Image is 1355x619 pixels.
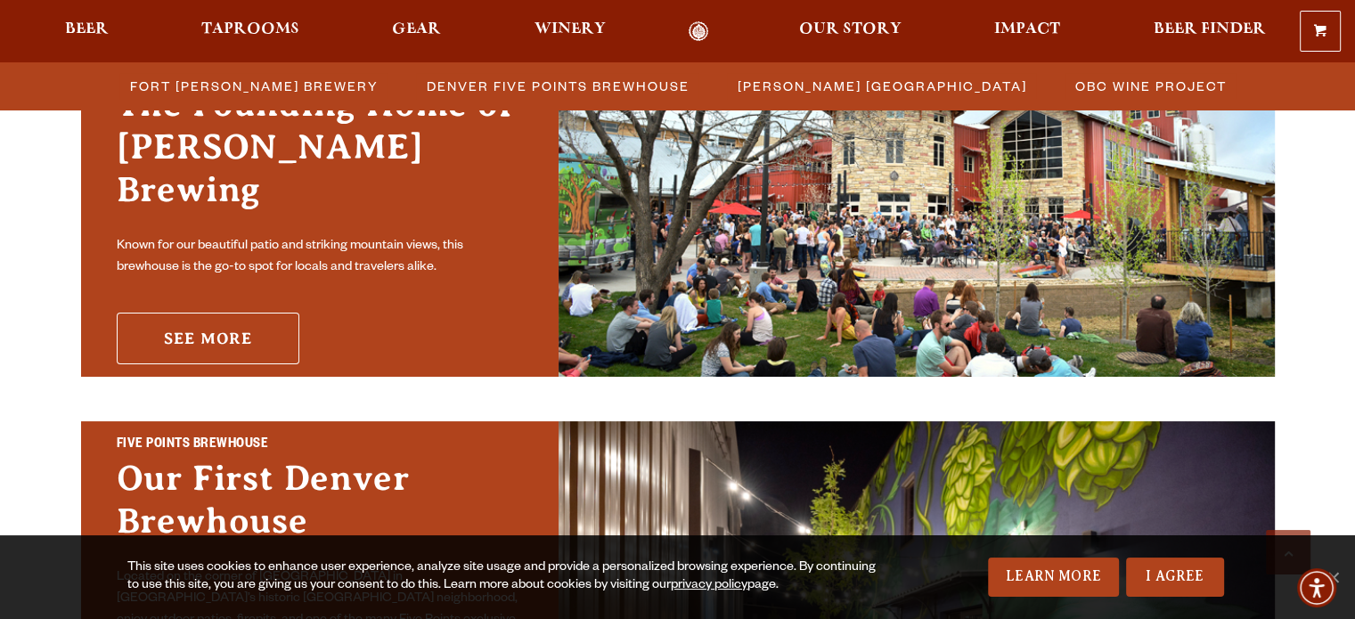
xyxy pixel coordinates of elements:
[427,73,690,99] span: Denver Five Points Brewhouse
[535,22,606,37] span: Winery
[117,457,523,560] h3: Our First Denver Brewhouse
[117,313,299,364] a: See More
[117,434,523,457] h2: Five Points Brewhouse
[1153,22,1265,37] span: Beer Finder
[53,21,120,42] a: Beer
[190,21,311,42] a: Taprooms
[65,22,109,37] span: Beer
[380,21,453,42] a: Gear
[671,579,747,593] a: privacy policy
[130,73,379,99] span: Fort [PERSON_NAME] Brewery
[119,73,388,99] a: Fort [PERSON_NAME] Brewery
[799,22,902,37] span: Our Story
[983,21,1072,42] a: Impact
[1266,530,1310,574] a: Scroll to top
[665,21,732,42] a: Odell Home
[1297,568,1336,607] div: Accessibility Menu
[727,73,1036,99] a: [PERSON_NAME] [GEOGRAPHIC_DATA]
[416,73,698,99] a: Denver Five Points Brewhouse
[738,73,1027,99] span: [PERSON_NAME] [GEOGRAPHIC_DATA]
[1065,73,1236,99] a: OBC Wine Project
[1075,73,1227,99] span: OBC Wine Project
[788,21,913,42] a: Our Story
[994,22,1060,37] span: Impact
[117,236,523,279] p: Known for our beautiful patio and striking mountain views, this brewhouse is the go-to spot for l...
[117,83,523,229] h3: The Founding Home of [PERSON_NAME] Brewing
[559,47,1275,377] img: Fort Collins Brewery & Taproom'
[988,558,1119,597] a: Learn More
[1141,21,1277,42] a: Beer Finder
[523,21,617,42] a: Winery
[1126,558,1224,597] a: I Agree
[392,22,441,37] span: Gear
[127,559,887,595] div: This site uses cookies to enhance user experience, analyze site usage and provide a personalized ...
[201,22,299,37] span: Taprooms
